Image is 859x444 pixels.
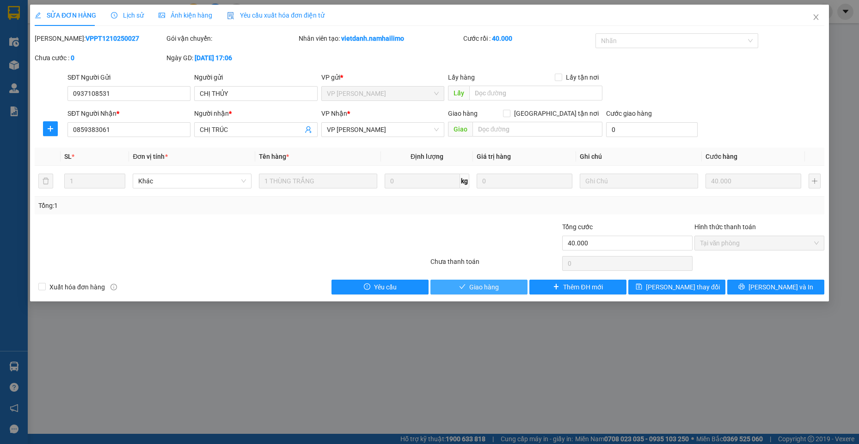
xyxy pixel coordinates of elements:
input: 0 [706,174,801,188]
span: printer [738,283,745,291]
button: exclamation-circleYêu cầu [331,280,429,294]
div: Gói vận chuyển: [166,33,296,44]
div: [PERSON_NAME]: [35,33,165,44]
div: Chưa cước : [35,53,165,63]
button: printer[PERSON_NAME] và In [727,280,824,294]
span: Giao [448,122,472,137]
li: Nam Hải Limousine [5,5,134,39]
span: Ảnh kiện hàng [159,12,212,19]
span: Xuất hóa đơn hàng [46,282,109,292]
span: Thêm ĐH mới [563,282,602,292]
div: Chưa thanh toán [429,256,561,273]
div: Ngày GD: [166,53,296,63]
div: Người gửi [194,72,317,82]
b: vietdanh.namhailimo [341,35,404,42]
span: exclamation-circle [364,283,370,291]
span: plus [553,283,559,291]
span: plus [43,125,57,132]
label: Hình thức thanh toán [694,223,756,231]
input: Dọc đường [469,86,603,100]
span: Tên hàng [259,153,289,160]
button: Close [803,5,829,31]
button: plusThêm ĐH mới [529,280,626,294]
img: logo.jpg [5,5,37,37]
span: kg [460,174,469,188]
span: Tại văn phòng [700,236,819,250]
div: Người nhận [194,108,317,119]
button: save[PERSON_NAME] thay đổi [628,280,725,294]
div: SĐT Người Gửi [67,72,190,82]
input: Ghi Chú [580,174,699,188]
span: Yêu cầu [374,282,397,292]
span: Lấy tận nơi [562,72,602,82]
b: VPPT1210250027 [86,35,139,42]
li: VP VP [PERSON_NAME] [64,50,123,70]
li: VP VP [PERSON_NAME] Lão [5,50,64,81]
b: 40.000 [492,35,512,42]
span: Khác [138,174,246,188]
span: Đơn vị tính [133,153,167,160]
input: 0 [477,174,572,188]
span: VP Nhận [321,110,347,117]
div: Nhân viên tạo: [299,33,462,44]
input: Dọc đường [472,122,603,137]
span: [PERSON_NAME] thay đổi [646,282,720,292]
button: plus [43,121,58,136]
div: Tổng: 1 [38,200,331,211]
span: [PERSON_NAME] và In [749,282,813,292]
input: Cước giao hàng [606,122,698,137]
b: [DATE] 17:06 [195,54,232,62]
span: VP Phan Thiết [327,87,439,100]
span: Cước hàng [706,153,737,160]
div: Cước rồi : [463,33,593,44]
span: [GEOGRAPHIC_DATA] tận nơi [510,108,602,119]
span: user-add [305,126,312,133]
div: SĐT Người Nhận [67,108,190,119]
span: VP Phạm Ngũ Lão [327,123,439,137]
span: SỬA ĐƠN HÀNG [35,12,96,19]
button: checkGiao hàng [430,280,528,294]
div: VP gửi [321,72,444,82]
span: Lịch sử [111,12,144,19]
span: picture [159,12,165,19]
span: Giao hàng [448,110,478,117]
span: close [812,13,820,21]
input: VD: Bàn, Ghế [259,174,378,188]
b: 0 [71,54,74,62]
span: SL [64,153,72,160]
img: icon [227,12,234,19]
span: save [636,283,642,291]
span: Định lượng [411,153,443,160]
span: Lấy [448,86,469,100]
label: Cước giao hàng [606,110,652,117]
span: info-circle [110,284,117,290]
span: clock-circle [111,12,117,19]
th: Ghi chú [576,148,702,166]
span: Giá trị hàng [477,153,511,160]
span: Tổng cước [562,223,593,231]
button: plus [809,174,821,188]
span: Giao hàng [469,282,499,292]
button: delete [38,174,53,188]
span: Yêu cầu xuất hóa đơn điện tử [227,12,325,19]
span: Lấy hàng [448,74,475,81]
span: check [459,283,466,291]
span: edit [35,12,41,19]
